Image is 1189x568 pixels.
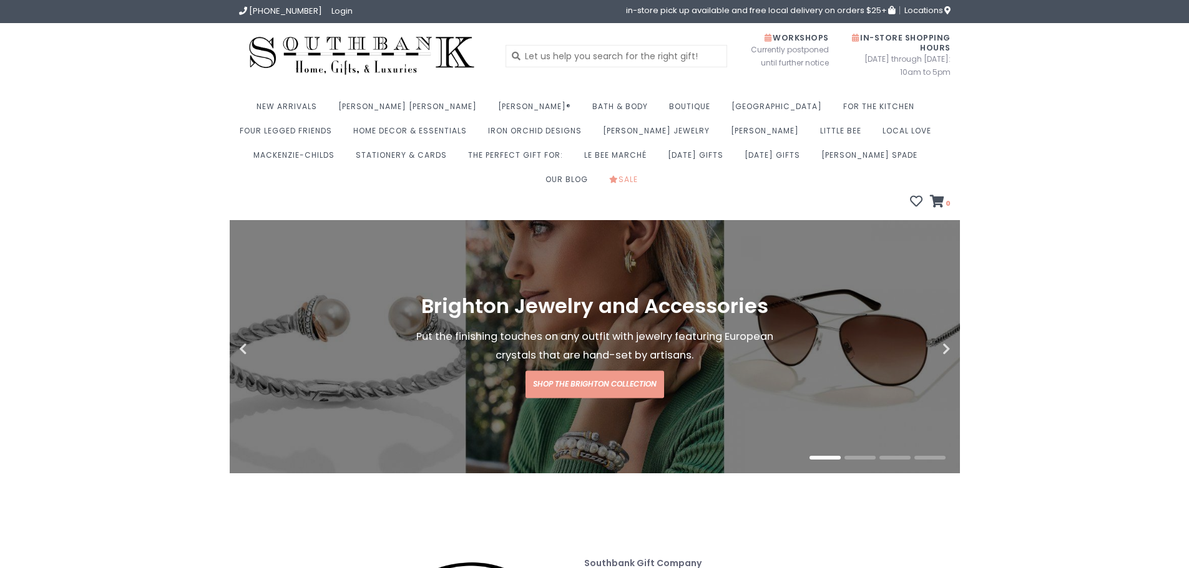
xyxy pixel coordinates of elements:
a: Little Bee [820,122,868,147]
span: 0 [944,198,951,208]
span: Put the finishing touches on any outfit with jewelry featuring European crystals that are hand-se... [416,330,773,363]
a: [PHONE_NUMBER] [239,5,322,17]
a: Local Love [883,122,937,147]
button: Next [888,343,951,355]
a: The perfect gift for: [468,147,569,171]
span: Workshops [765,32,829,43]
a: Four Legged Friends [240,122,338,147]
a: Our Blog [546,171,594,195]
a: Iron Orchid Designs [488,122,588,147]
a: Home Decor & Essentials [353,122,473,147]
span: [DATE] through [DATE]: 10am to 5pm [848,52,951,79]
a: Shop the Brighton Collection [526,371,664,398]
a: Sale [609,171,644,195]
a: [PERSON_NAME] Jewelry [603,122,716,147]
img: Southbank Gift Company -- Home, Gifts, and Luxuries [239,32,485,79]
span: Locations [904,4,951,16]
button: Previous [239,343,301,355]
a: Locations [899,6,951,14]
button: 4 of 4 [914,456,946,460]
a: Stationery & Cards [356,147,453,171]
input: Let us help you search for the right gift! [506,45,727,67]
a: [DATE] Gifts [668,147,730,171]
a: MacKenzie-Childs [253,147,341,171]
a: [PERSON_NAME] [PERSON_NAME] [338,98,483,122]
a: Boutique [669,98,717,122]
span: [PHONE_NUMBER] [249,5,322,17]
a: New Arrivals [257,98,323,122]
a: Login [331,5,353,17]
a: [DATE] Gifts [745,147,806,171]
button: 1 of 4 [810,456,841,460]
a: [PERSON_NAME] Spade [821,147,924,171]
a: [GEOGRAPHIC_DATA] [732,98,828,122]
a: Le Bee Marché [584,147,653,171]
a: 0 [930,196,951,209]
span: in-store pick up available and free local delivery on orders $25+ [626,6,895,14]
h1: Brighton Jewelry and Accessories [403,296,787,318]
a: [PERSON_NAME] [731,122,805,147]
a: Bath & Body [592,98,654,122]
a: For the Kitchen [843,98,921,122]
button: 2 of 4 [844,456,876,460]
span: In-Store Shopping Hours [852,32,951,53]
a: [PERSON_NAME]® [498,98,577,122]
span: Currently postponed until further notice [735,43,829,69]
button: 3 of 4 [879,456,911,460]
